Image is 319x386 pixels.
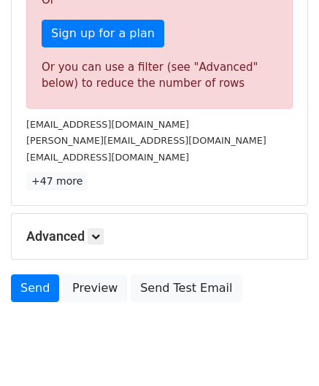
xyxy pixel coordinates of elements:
iframe: Chat Widget [246,316,319,386]
a: Preview [63,274,127,302]
small: [EMAIL_ADDRESS][DOMAIN_NAME] [26,119,189,130]
small: [EMAIL_ADDRESS][DOMAIN_NAME] [26,152,189,163]
div: Or you can use a filter (see "Advanced" below) to reduce the number of rows [42,59,277,92]
small: [PERSON_NAME][EMAIL_ADDRESS][DOMAIN_NAME] [26,135,266,146]
a: Sign up for a plan [42,20,164,47]
a: Send Test Email [131,274,242,302]
a: +47 more [26,172,88,190]
a: Send [11,274,59,302]
h5: Advanced [26,228,293,244]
